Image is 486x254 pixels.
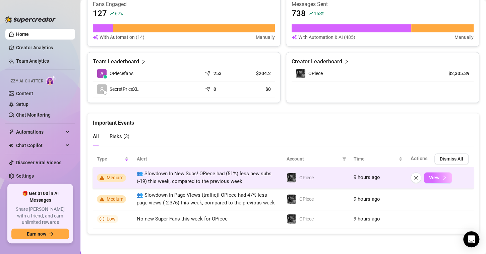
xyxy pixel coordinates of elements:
[344,58,349,66] span: right
[97,69,107,78] img: OPiecefans
[287,214,296,224] img: OPiece
[137,216,228,222] span: No new Super Fans this week for OPiece
[133,151,283,167] th: Alert
[298,34,355,41] article: With Automation & AI (485)
[299,175,314,180] span: OPiece
[93,1,275,8] article: Fans Engaged
[16,173,34,179] a: Settings
[463,231,479,247] div: Open Intercom Messenger
[299,216,314,221] span: OPiece
[292,8,306,19] article: 738
[434,153,469,164] button: Dismiss All
[354,155,397,163] span: Time
[429,175,439,180] span: View
[46,75,56,85] img: AI Chatter
[287,173,296,182] img: OPiece
[93,113,474,127] div: Important Events
[292,34,297,41] img: svg%3e
[110,85,139,93] span: SecretPriceXL
[115,10,123,16] span: 67 %
[214,70,222,77] article: 253
[100,197,104,201] span: warning
[314,10,324,16] span: 168 %
[16,160,61,165] a: Discover Viral Videos
[287,155,340,163] span: Account
[49,232,54,236] span: arrow-right
[110,70,133,77] span: OPiecefans
[296,69,305,78] img: OPiece
[308,11,313,16] span: rise
[411,155,428,162] span: Actions
[93,8,107,19] article: 127
[27,231,46,237] span: Earn now
[299,196,314,202] span: OPiece
[93,58,139,66] article: Team Leaderboard
[93,151,133,167] th: Type
[342,157,346,161] span: filter
[9,143,13,148] img: Chat Copilot
[107,216,116,221] span: Low
[110,133,129,139] span: Risks ( 3 )
[5,16,56,23] img: logo-BBDzfeDw.svg
[287,194,296,204] img: OPiece
[424,172,452,183] button: View
[100,175,104,180] span: warning
[16,102,28,107] a: Setup
[93,133,99,139] span: All
[107,175,123,180] span: Medium
[16,91,33,96] a: Content
[100,87,104,91] span: user
[454,34,474,41] article: Manually
[16,127,64,137] span: Automations
[110,11,114,16] span: rise
[107,196,123,202] span: Medium
[439,70,470,77] article: $2,305.39
[256,34,275,41] article: Manually
[100,34,144,41] article: With Automation (14)
[11,206,69,226] span: Share [PERSON_NAME] with a friend, and earn unlimited rewards
[16,42,70,53] a: Creator Analytics
[16,58,49,64] a: Team Analytics
[440,156,463,162] span: Dismiss All
[16,112,51,118] a: Chat Monitoring
[354,196,380,202] span: 9 hours ago
[9,129,14,135] span: thunderbolt
[141,58,146,66] span: right
[242,86,271,92] article: $0
[414,175,418,180] span: close
[93,34,98,41] img: svg%3e
[11,190,69,203] span: 🎁 Get $100 in AI Messages
[354,216,380,222] span: 9 hours ago
[9,78,43,84] span: Izzy AI Chatter
[242,70,271,77] article: $204.2
[341,154,348,164] span: filter
[16,140,64,151] span: Chat Copilot
[100,216,104,221] span: info-circle
[97,155,123,163] span: Type
[137,171,271,185] span: 👥 Slowdown In New Subs! OPiece had (51%) less new subs (-19) this week, compared to the previous ...
[205,69,212,76] span: send
[11,229,69,239] button: Earn nowarrow-right
[442,175,447,180] span: right
[205,85,212,91] span: send
[214,86,216,92] article: 0
[16,31,29,37] a: Home
[292,58,342,66] article: Creator Leaderboard
[308,71,323,76] span: OPiece
[137,192,275,206] span: 👥 Slowdown In Page Views (traffic)! OPiece had 47% less page views (-2,376) this week, compared t...
[350,151,407,167] th: Time
[292,1,474,8] article: Messages Sent
[354,174,380,180] span: 9 hours ago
